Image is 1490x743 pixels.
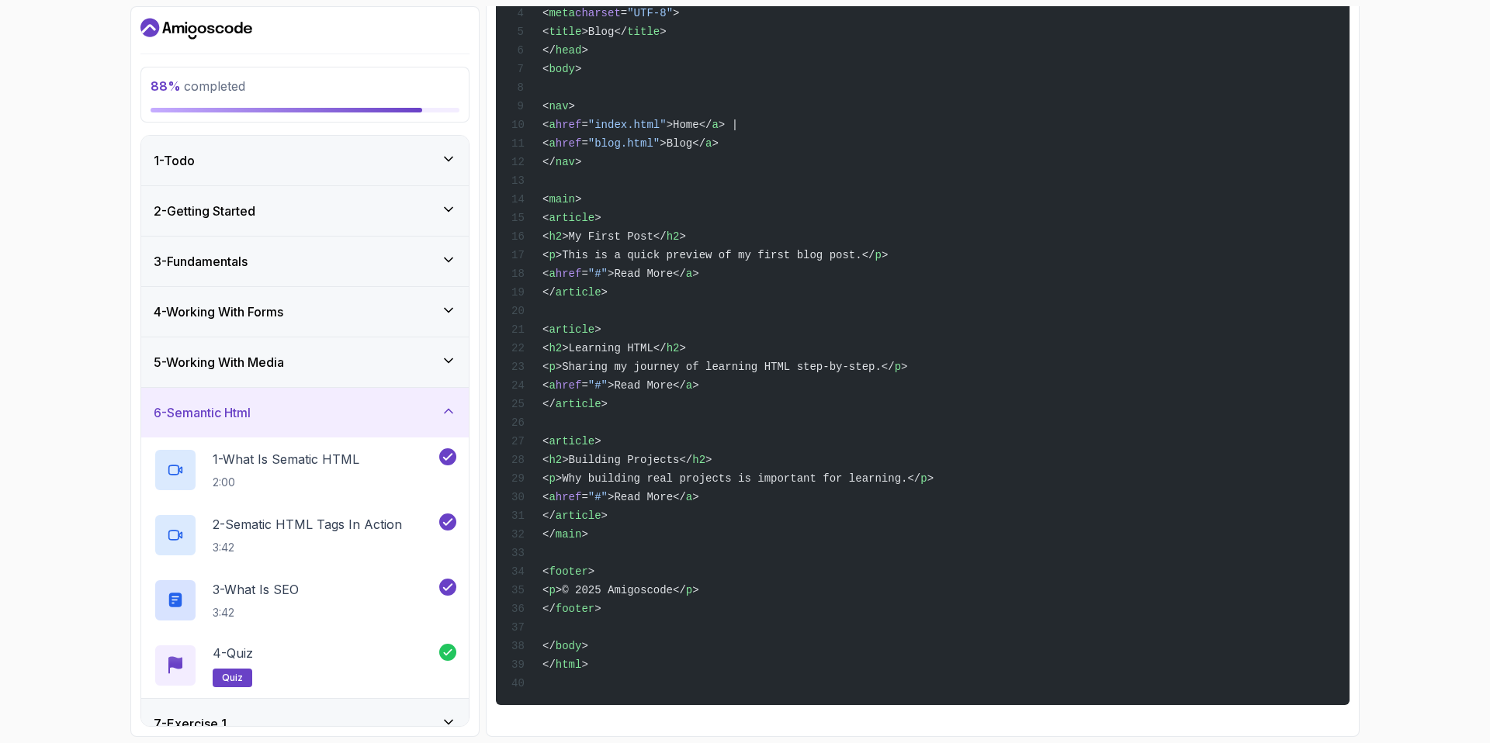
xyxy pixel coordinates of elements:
span: < [542,323,549,336]
span: > [575,156,581,168]
button: 3-What is SEO3:42 [154,579,456,622]
span: < [542,119,549,131]
span: </ [542,640,556,652]
span: body [549,63,575,75]
span: < [542,268,549,280]
span: article [556,510,601,522]
p: 3:42 [213,540,402,555]
span: < [542,435,549,448]
span: article [556,286,601,299]
span: title [627,26,660,38]
span: > [594,603,601,615]
span: > [927,472,934,485]
span: < [542,472,549,485]
span: > [569,100,575,112]
span: a [549,379,555,392]
span: href [556,137,582,150]
span: article [549,435,594,448]
span: </ [542,658,556,671]
p: 2 - Sematic HTML Tags In Action [213,515,402,534]
button: 3-Fundamentals [141,237,469,286]
span: < [542,379,549,392]
span: < [542,193,549,206]
span: > [601,510,608,522]
span: body [556,640,582,652]
span: a [549,137,555,150]
span: p [549,361,555,373]
span: >Blog</ [660,137,705,150]
span: = [581,268,587,280]
span: h2 [549,342,562,354]
span: = [621,7,627,19]
p: 1 - What Is Sematic HTML [213,450,359,468]
span: < [542,7,549,19]
span: completed [151,78,245,94]
span: >Read More</ [608,379,686,392]
span: href [556,379,582,392]
span: < [542,565,549,578]
span: 88 % [151,78,181,94]
span: > [581,44,587,57]
span: > [581,528,587,541]
span: > [882,249,888,261]
span: < [542,491,549,503]
span: a [686,379,692,392]
span: title [549,26,581,38]
span: < [542,361,549,373]
span: "#" [588,379,608,392]
span: "blog.html" [588,137,660,150]
span: "index.html" [588,119,667,131]
span: p [549,472,555,485]
span: a [549,119,555,131]
span: = [581,119,587,131]
span: > [673,7,679,19]
span: > [601,286,608,299]
span: < [542,63,549,75]
span: > [581,640,587,652]
button: 1-What Is Sematic HTML2:00 [154,448,456,492]
span: < [542,100,549,112]
span: </ [542,528,556,541]
span: > [594,435,601,448]
span: nav [549,100,568,112]
span: >Sharing my journey of learning HTML step-by-step.</ [556,361,895,373]
span: > [705,454,712,466]
span: p [686,584,692,596]
span: "#" [588,491,608,503]
span: > [712,137,718,150]
span: >Read More</ [608,268,686,280]
span: </ [542,603,556,615]
span: >© 2025 Amigoscode</ [556,584,686,596]
span: > [575,193,581,206]
button: 1-Todo [141,136,469,185]
span: > [692,379,698,392]
span: >This is a quick preview of my first blog post.</ [556,249,875,261]
span: > [594,212,601,224]
span: > | [719,119,738,131]
span: "UTF-8" [627,7,673,19]
span: >Blog</ [581,26,627,38]
span: p [875,249,881,261]
span: = [581,379,587,392]
span: p [895,361,901,373]
span: charset [575,7,621,19]
span: > [679,230,685,243]
h3: 3 - Fundamentals [154,252,248,271]
span: a [549,268,555,280]
span: < [542,212,549,224]
span: > [692,584,698,596]
span: > [594,323,601,336]
h3: 6 - Semantic Html [154,403,251,422]
span: </ [542,286,556,299]
span: a [705,137,712,150]
span: >Read More</ [608,491,686,503]
p: 2:00 [213,475,359,490]
span: < [542,249,549,261]
h3: 1 - Todo [154,151,195,170]
span: > [679,342,685,354]
span: a [549,491,555,503]
span: h2 [667,342,680,354]
p: 3 - What is SEO [213,580,299,599]
span: > [581,658,587,671]
span: a [686,268,692,280]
